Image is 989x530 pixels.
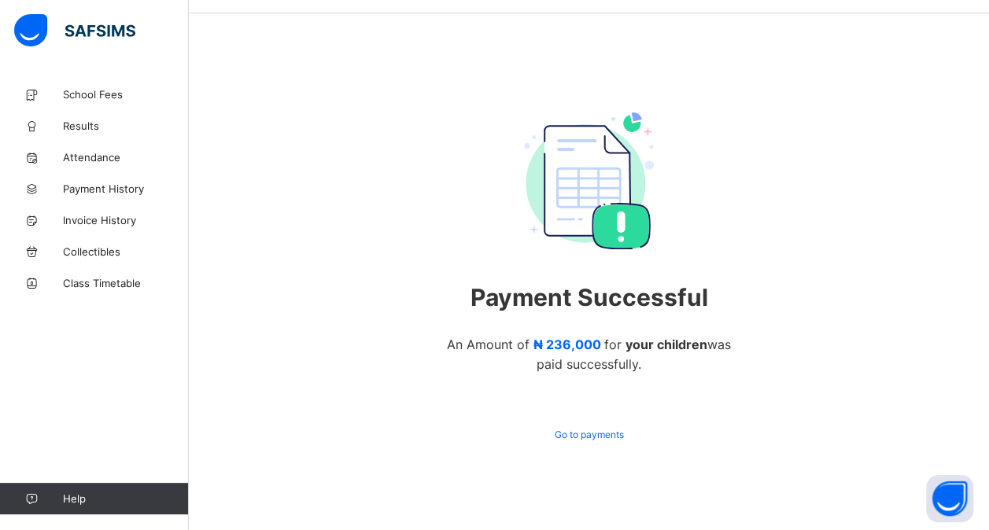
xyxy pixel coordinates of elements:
span: Go to payments [555,429,624,440]
span: Class Timetable [63,277,189,289]
span: Payment Successful [441,283,738,311]
span: An Amount of for was paid successfully. [447,337,731,372]
img: payment_success.97cebfd57f3ce00da90e96fca70bf2c8.svg [524,112,653,249]
button: Open asap [926,475,973,522]
span: your children [626,337,707,352]
span: Payment History [63,182,189,195]
span: Collectibles [63,245,189,258]
span: School Fees [63,88,189,101]
span: Invoice History [63,214,189,226]
span: ₦ 236,000 [533,337,601,352]
span: Results [63,120,189,132]
span: Help [63,492,188,505]
span: Attendance [63,151,189,164]
img: safsims [14,14,135,47]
